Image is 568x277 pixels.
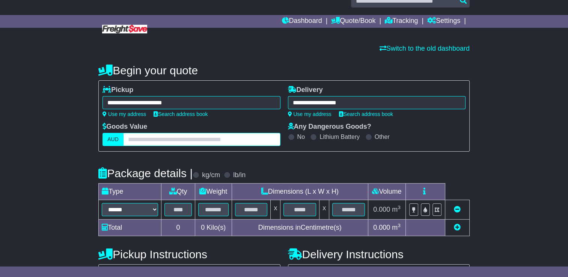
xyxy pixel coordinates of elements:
[282,15,322,28] a: Dashboard
[102,133,124,146] label: AUD
[233,171,246,179] label: lb/in
[385,15,418,28] a: Tracking
[398,205,401,210] sup: 3
[427,15,460,28] a: Settings
[102,25,147,33] img: Freight Save
[288,86,323,94] label: Delivery
[373,206,390,213] span: 0.000
[161,220,195,236] td: 0
[202,171,220,179] label: kg/cm
[102,111,146,117] a: Use my address
[380,45,470,52] a: Switch to the old dashboard
[392,206,401,213] span: m
[195,220,232,236] td: Kilo(s)
[232,184,368,200] td: Dimensions (L x W x H)
[195,184,232,200] td: Weight
[319,133,360,140] label: Lithium Battery
[161,184,195,200] td: Qty
[454,206,461,213] a: Remove this item
[271,200,280,220] td: x
[331,15,375,28] a: Quote/Book
[319,200,329,220] td: x
[98,167,193,179] h4: Package details |
[99,220,161,236] td: Total
[288,111,331,117] a: Use my address
[98,64,470,77] h4: Begin your quote
[373,224,390,231] span: 0.000
[102,86,133,94] label: Pickup
[201,224,205,231] span: 0
[232,220,368,236] td: Dimensions in Centimetre(s)
[102,123,147,131] label: Goods Value
[454,224,461,231] a: Add new item
[288,123,371,131] label: Any Dangerous Goods?
[375,133,390,140] label: Other
[398,223,401,228] sup: 3
[297,133,305,140] label: No
[392,224,401,231] span: m
[339,111,393,117] a: Search address book
[288,248,470,260] h4: Delivery Instructions
[154,111,208,117] a: Search address book
[99,184,161,200] td: Type
[98,248,280,260] h4: Pickup Instructions
[368,184,405,200] td: Volume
